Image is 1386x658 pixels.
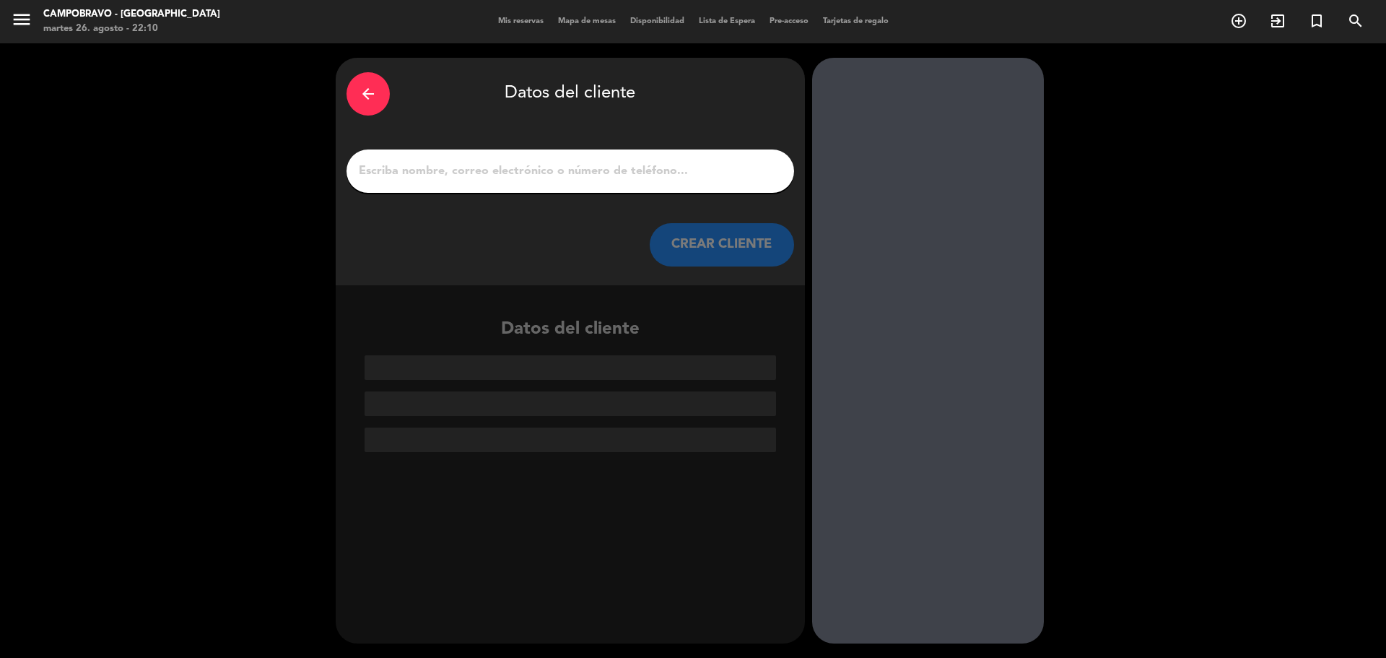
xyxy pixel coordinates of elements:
span: Mapa de mesas [551,17,623,25]
button: menu [11,9,32,35]
div: Campobravo - [GEOGRAPHIC_DATA] [43,7,220,22]
span: Tarjetas de regalo [816,17,896,25]
i: turned_in_not [1308,12,1325,30]
div: Datos del cliente [346,69,794,119]
i: add_circle_outline [1230,12,1247,30]
span: Disponibilidad [623,17,692,25]
div: Datos del cliente [336,316,805,452]
input: Escriba nombre, correo electrónico o número de teléfono... [357,161,783,181]
div: martes 26. agosto - 22:10 [43,22,220,36]
i: arrow_back [359,85,377,103]
span: Lista de Espera [692,17,762,25]
span: Pre-acceso [762,17,816,25]
i: exit_to_app [1269,12,1286,30]
button: CREAR CLIENTE [650,223,794,267]
i: menu [11,9,32,30]
span: Mis reservas [491,17,551,25]
i: search [1347,12,1364,30]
